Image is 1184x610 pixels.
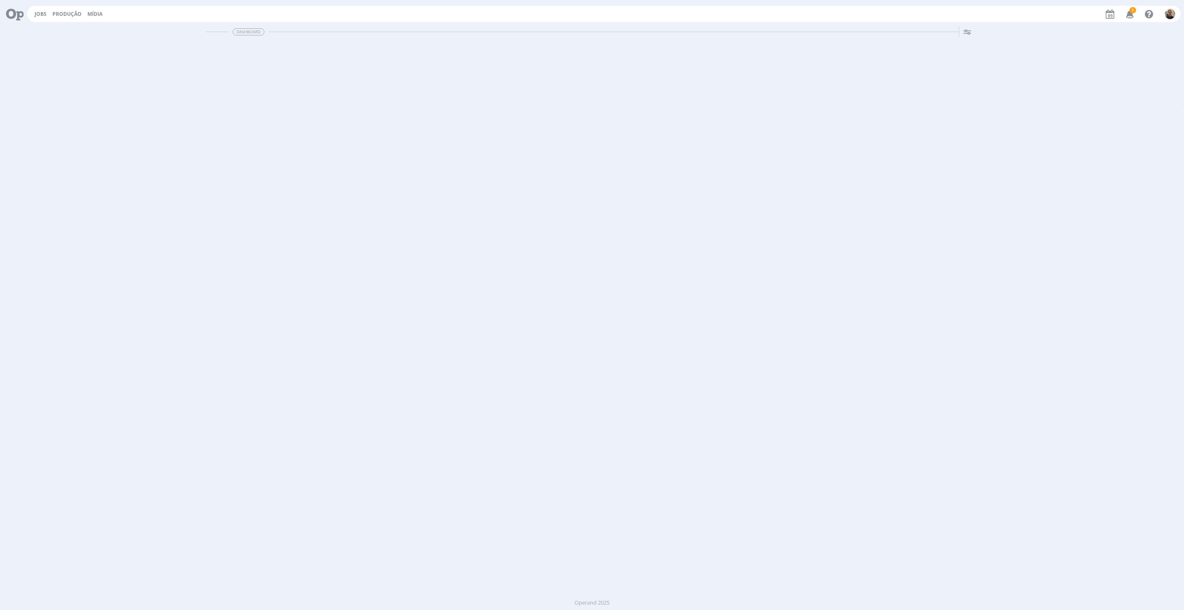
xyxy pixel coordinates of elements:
[35,10,47,17] a: Jobs
[87,10,102,17] a: Mídia
[1165,9,1175,19] img: R
[233,28,264,35] span: Dashboard
[1121,7,1138,22] button: 1
[1129,7,1136,13] span: 1
[32,11,49,17] button: Jobs
[85,11,105,17] button: Mídia
[1164,7,1176,21] button: R
[50,11,84,17] button: Produção
[52,10,82,17] a: Produção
